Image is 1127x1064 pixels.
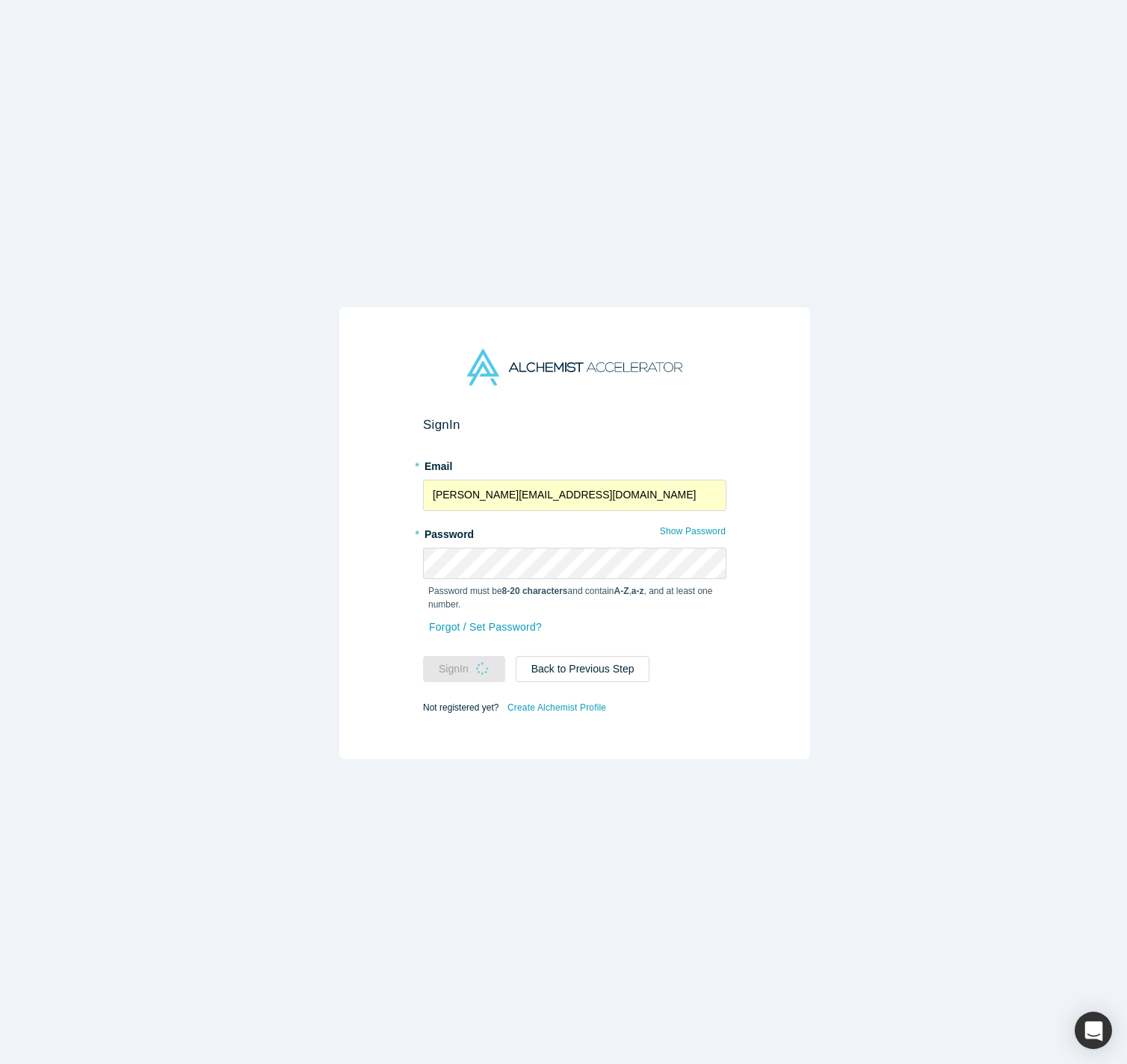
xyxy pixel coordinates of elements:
[423,454,726,474] label: Email
[516,656,650,682] button: Back to Previous Step
[507,698,607,717] a: Create Alchemist Profile
[423,417,726,433] h2: Sign In
[428,584,721,611] p: Password must be and contain , , and at least one number.
[502,586,568,596] strong: 8-20 characters
[614,586,629,596] strong: A-Z
[423,656,505,682] button: SignIn
[467,349,682,386] img: Alchemist Accelerator Logo
[423,702,498,712] span: Not registered yet?
[428,614,543,640] a: Forgot / Set Password?
[659,522,726,541] button: Show Password
[632,586,644,596] strong: a-z
[423,522,726,542] label: Password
